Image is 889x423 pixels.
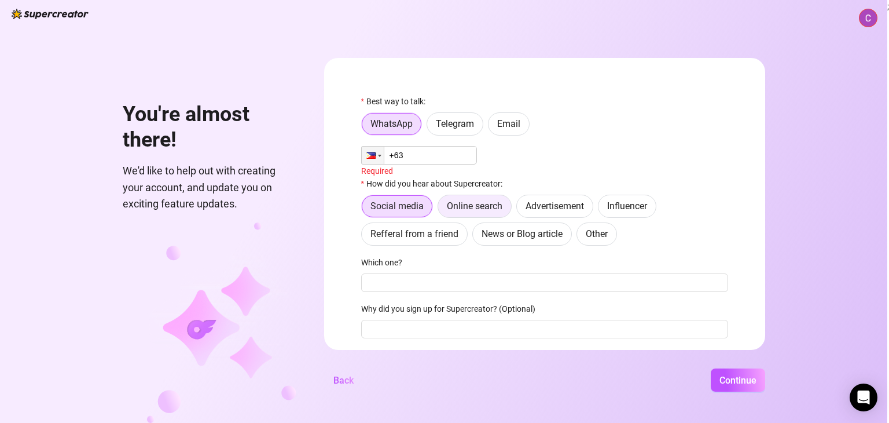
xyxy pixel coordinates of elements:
[859,9,877,27] img: ACg8ocKA9KExB7YpB5lTn3Kn-RTc5frRmpuuXJRpycFveJ6guDIZ5Q=s96-c
[447,200,502,211] span: Online search
[361,302,543,315] label: Why did you sign up for Supercreator? (Optional)
[370,200,424,211] span: Social media
[361,177,510,190] label: How did you hear about Supercreator:
[482,228,563,239] span: News or Blog article
[526,200,584,211] span: Advertisement
[361,146,477,165] input: 1 (702) 123-4567
[361,349,627,362] label: What's your biggest challenge running an OnlyFans business? (Optional)
[123,102,296,152] h1: You're almost there!
[370,228,458,239] span: Refferal from a friend
[361,274,728,292] input: Which one?
[711,369,765,392] button: Continue
[370,118,413,129] span: WhatsApp
[12,9,89,19] img: logo
[361,165,728,177] div: Required
[324,369,363,392] button: Back
[361,320,728,338] input: Why did you sign up for Supercreator? (Optional)
[123,163,296,212] span: We'd like to help out with creating your account, and update you on exciting feature updates.
[436,118,474,129] span: Telegram
[850,384,877,411] div: Open Intercom Messenger
[586,228,608,239] span: Other
[333,375,354,386] span: Back
[362,147,384,164] div: Philippines: + 63
[361,95,433,108] label: Best way to talk:
[361,256,410,269] label: Which one?
[497,118,520,129] span: Email
[719,375,756,386] span: Continue
[607,200,647,211] span: Influencer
